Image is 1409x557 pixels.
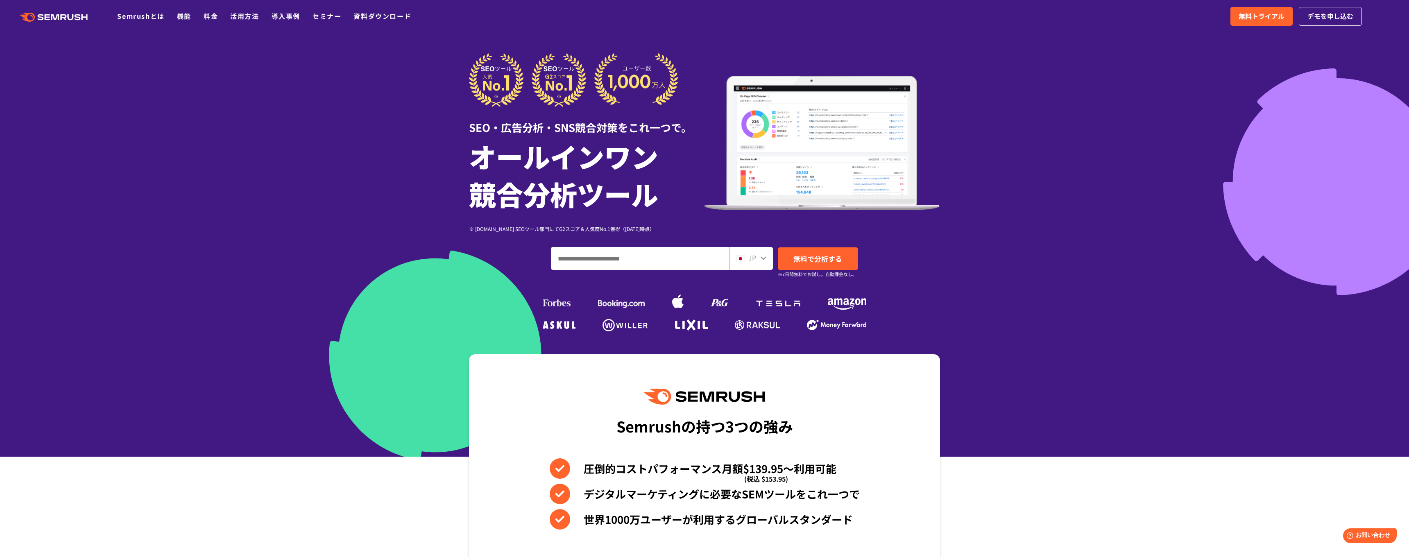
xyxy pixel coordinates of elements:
[272,11,300,21] a: 導入事例
[644,389,765,405] img: Semrush
[230,11,259,21] a: 活用方法
[1230,7,1293,26] a: 無料トライアル
[778,270,857,278] small: ※7日間無料でお試し。自動課金なし。
[550,484,860,504] li: デジタルマーケティングに必要なSEMツールをこれ一つで
[117,11,164,21] a: Semrushとは
[177,11,191,21] a: 機能
[1336,525,1400,548] iframe: Help widget launcher
[313,11,341,21] a: セミナー
[469,107,704,135] div: SEO・広告分析・SNS競合対策をこれ一つで。
[550,458,860,479] li: 圧倒的コストパフォーマンス月額$139.95〜利用可能
[616,411,793,441] div: Semrushの持つ3つの強み
[744,469,788,489] span: (税込 $153.95)
[353,11,411,21] a: 資料ダウンロード
[469,225,704,233] div: ※ [DOMAIN_NAME] SEOツール部門にてG2スコア＆人気度No.1獲得（[DATE]時点）
[1307,11,1353,22] span: デモを申し込む
[748,253,756,263] span: JP
[1299,7,1362,26] a: デモを申し込む
[550,509,860,530] li: 世界1000万ユーザーが利用するグローバルスタンダード
[778,247,858,270] a: 無料で分析する
[793,254,842,264] span: 無料で分析する
[469,137,704,213] h1: オールインワン 競合分析ツール
[204,11,218,21] a: 料金
[551,247,729,269] input: ドメイン、キーワードまたはURLを入力してください
[1239,11,1284,22] span: 無料トライアル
